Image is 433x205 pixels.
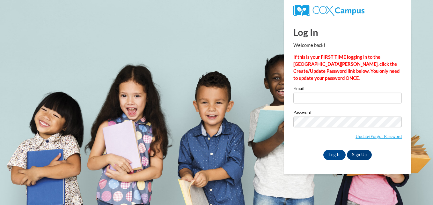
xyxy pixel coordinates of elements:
[356,134,402,139] a: Update/Forgot Password
[293,54,400,81] strong: If this is your FIRST TIME logging in to the [GEOGRAPHIC_DATA][PERSON_NAME], click the Create/Upd...
[293,5,364,16] img: COX Campus
[293,110,402,117] label: Password
[293,7,364,13] a: COX Campus
[347,150,372,160] a: Sign Up
[323,150,346,160] input: Log In
[293,86,402,93] label: Email
[293,26,402,39] h1: Log In
[293,42,402,49] p: Welcome back!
